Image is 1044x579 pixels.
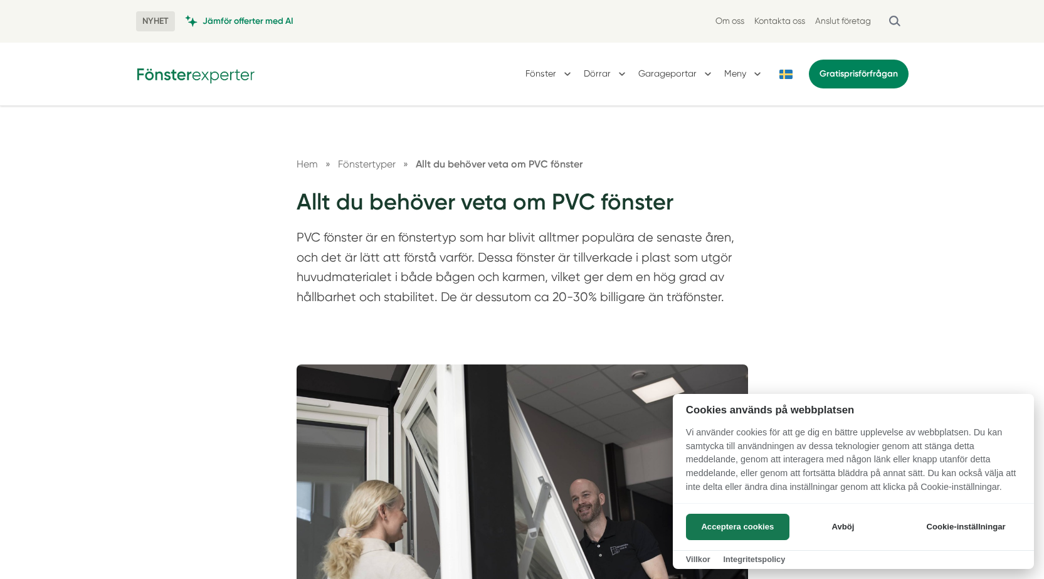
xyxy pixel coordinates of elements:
[793,514,893,540] button: Avböj
[686,555,710,564] a: Villkor
[723,555,785,564] a: Integritetspolicy
[673,404,1034,416] h2: Cookies används på webbplatsen
[911,514,1021,540] button: Cookie-inställningar
[673,426,1034,502] p: Vi använder cookies för att ge dig en bättre upplevelse av webbplatsen. Du kan samtycka till anvä...
[686,514,789,540] button: Acceptera cookies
